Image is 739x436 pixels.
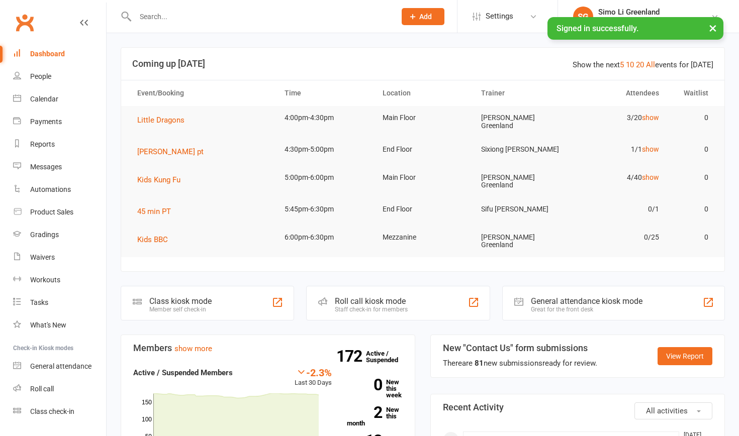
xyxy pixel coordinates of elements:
button: Little Dragons [137,114,192,126]
span: 45 min PT [137,207,171,216]
td: [PERSON_NAME] Greenland [472,106,570,138]
button: × [704,17,722,39]
h3: Recent Activity [443,402,712,412]
div: Tasks [30,298,48,306]
div: Reports [30,140,55,148]
td: 3/20 [570,106,668,130]
span: [PERSON_NAME] pt [137,147,204,156]
div: Last 30 Days [295,367,332,388]
div: Messages [30,163,62,171]
a: show [642,114,659,122]
td: 4:00pm-4:30pm [275,106,374,130]
a: show [642,145,659,153]
td: [PERSON_NAME] Greenland [472,166,570,197]
a: Calendar [13,88,106,111]
td: End Floor [374,138,472,161]
a: 5 [620,60,624,69]
div: Gradings [30,231,59,239]
a: 20 [636,60,644,69]
th: Event/Booking [128,80,275,106]
div: Product Sales [30,208,73,216]
h3: Members [133,343,403,353]
span: Kids BBC [137,235,168,244]
td: 0 [668,138,717,161]
div: Payments [30,118,62,126]
td: 1/1 [570,138,668,161]
div: Staff check-in for members [335,306,408,313]
span: Kids Kung Fu [137,175,180,184]
a: 172Active / Suspended [366,343,410,371]
a: What's New [13,314,106,337]
td: 6:00pm-6:30pm [275,226,374,249]
td: 4:30pm-5:00pm [275,138,374,161]
div: There are new submissions ready for review. [443,357,597,369]
a: Product Sales [13,201,106,224]
div: Simo Li Greenland [598,8,711,17]
a: 0New this week [347,379,403,398]
a: General attendance kiosk mode [13,355,106,378]
td: Sifu [PERSON_NAME] [472,197,570,221]
a: 10 [626,60,634,69]
span: Signed in successfully. [557,24,638,33]
a: Gradings [13,224,106,246]
div: Calendar [30,95,58,103]
div: Roll call [30,385,54,393]
th: Waitlist [668,80,717,106]
th: Time [275,80,374,106]
div: General attendance [30,362,91,370]
div: Automations [30,185,71,193]
a: Automations [13,178,106,201]
th: Trainer [472,80,570,106]
div: Workouts [30,276,60,284]
a: View Report [658,347,712,365]
a: All [646,60,655,69]
td: 0 [668,226,717,249]
td: [PERSON_NAME] Greenland [472,226,570,257]
a: Dashboard [13,43,106,65]
td: 0 [668,197,717,221]
div: People [30,72,51,80]
a: Waivers [13,246,106,269]
span: All activities [646,406,688,415]
td: 5:45pm-6:30pm [275,197,374,221]
div: Class check-in [30,407,74,415]
a: People [13,65,106,88]
a: Class kiosk mode [13,400,106,423]
button: All activities [634,402,712,419]
button: Kids Kung Fu [137,174,188,186]
input: Search... [132,10,389,24]
h3: New "Contact Us" form submissions [443,343,597,353]
a: 2New this month [347,406,403,426]
div: Emerald Dragon Martial Arts Pty Ltd [598,17,711,26]
a: Workouts [13,269,106,291]
a: show [642,173,659,181]
div: Roll call kiosk mode [335,296,408,306]
div: Member self check-in [149,306,212,313]
th: Location [374,80,472,106]
div: Class kiosk mode [149,296,212,306]
td: 5:00pm-6:00pm [275,166,374,189]
a: Messages [13,156,106,178]
td: 0/25 [570,226,668,249]
div: What's New [30,321,66,329]
th: Attendees [570,80,668,106]
td: 0 [668,106,717,130]
td: End Floor [374,197,472,221]
span: Little Dragons [137,116,184,125]
div: Waivers [30,253,55,261]
a: show more [174,344,212,353]
td: Mezzanine [374,226,472,249]
div: -2.3% [295,367,332,378]
strong: 81 [475,359,484,368]
strong: Active / Suspended Members [133,368,233,377]
button: [PERSON_NAME] pt [137,146,211,158]
button: Add [402,8,444,25]
div: Great for the front desk [531,306,642,313]
a: Tasks [13,291,106,314]
td: 0/1 [570,197,668,221]
div: Show the next events for [DATE] [573,59,713,71]
a: Reports [13,133,106,156]
div: SG [573,7,593,27]
strong: 0 [347,377,382,392]
button: Kids BBC [137,234,175,246]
